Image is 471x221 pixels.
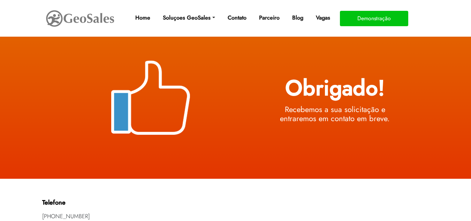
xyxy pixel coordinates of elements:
[289,11,306,25] a: Blog
[45,9,115,28] img: GeoSales
[72,58,200,137] img: Obrigado
[241,105,429,127] h2: Recebemos a sua solicitação e entraremos em contato em breve.
[241,75,429,104] h1: Obrigado!
[256,11,282,25] a: Parceiro
[160,11,218,25] a: Soluçoes GeoSales
[132,11,153,25] a: Home
[313,11,333,25] a: Vagas
[42,199,197,210] h3: Telefone
[340,11,408,26] button: Demonstração
[225,11,249,25] a: Contato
